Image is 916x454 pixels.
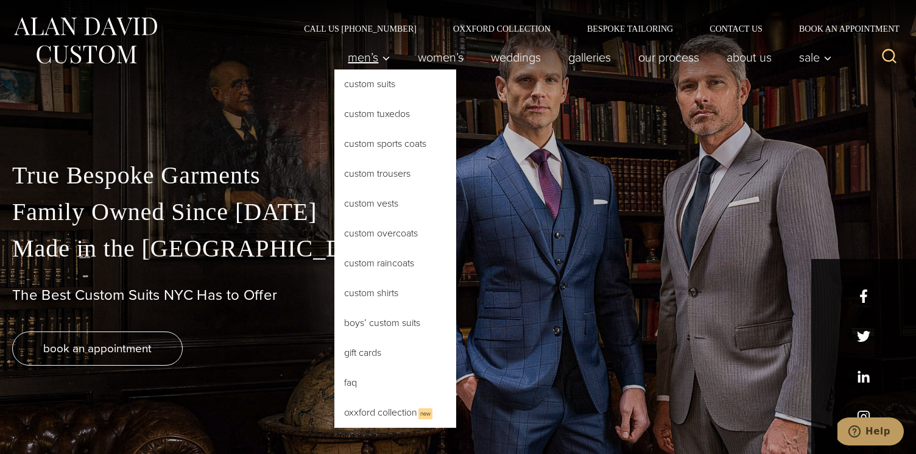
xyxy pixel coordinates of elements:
a: Custom Shirts [334,278,456,308]
a: Custom Trousers [334,159,456,188]
a: Custom Vests [334,189,456,218]
a: Custom Tuxedos [334,99,456,129]
a: FAQ [334,368,456,397]
a: Custom Overcoats [334,219,456,248]
a: About Us [713,45,786,69]
button: Sale sub menu toggle [786,45,839,69]
a: Galleries [555,45,625,69]
a: Gift Cards [334,338,456,367]
img: Alan David Custom [12,13,158,68]
a: Custom Raincoats [334,249,456,278]
nav: Primary Navigation [334,45,839,69]
nav: Secondary Navigation [286,24,904,33]
a: Contact Us [691,24,781,33]
span: book an appointment [43,339,152,357]
h1: The Best Custom Suits NYC Has to Offer [12,286,904,304]
a: Bespoke Tailoring [569,24,691,33]
a: Book an Appointment [781,24,904,33]
iframe: Opens a widget where you can chat to one of our agents [837,417,904,448]
span: New [418,408,432,419]
p: True Bespoke Garments Family Owned Since [DATE] Made in the [GEOGRAPHIC_DATA] [12,157,904,267]
a: Our Process [625,45,713,69]
a: Women’s [404,45,477,69]
button: Men’s sub menu toggle [334,45,404,69]
a: Oxxford CollectionNew [334,398,456,428]
a: Oxxford Collection [435,24,569,33]
a: Custom Sports Coats [334,129,456,158]
a: Boys’ Custom Suits [334,308,456,338]
a: book an appointment [12,332,183,366]
a: weddings [477,45,555,69]
a: Custom Suits [334,69,456,99]
a: Call Us [PHONE_NUMBER] [286,24,435,33]
button: View Search Form [875,43,904,72]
